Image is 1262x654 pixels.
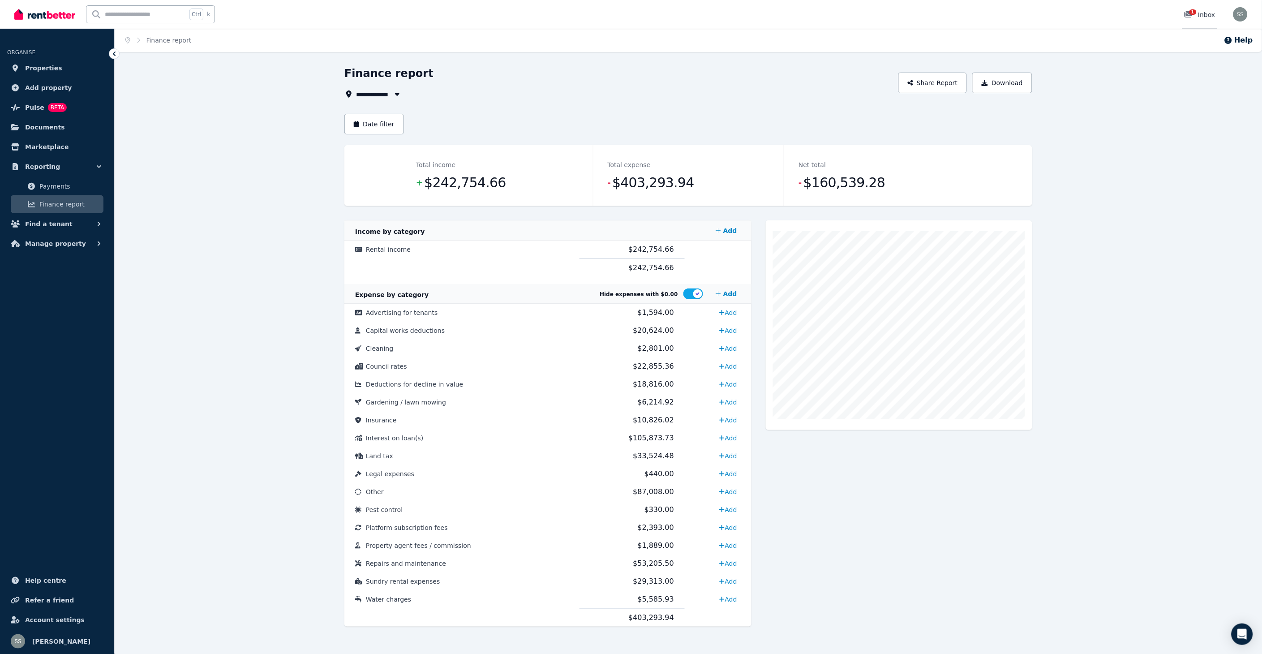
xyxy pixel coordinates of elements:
span: $242,754.66 [628,245,674,254]
a: Add [716,538,740,553]
span: $53,205.50 [633,559,674,568]
span: Rental income [366,246,411,253]
span: Legal expenses [366,470,414,478]
span: Capital works deductions [366,327,445,334]
a: Add [716,485,740,499]
a: Payments [11,177,103,195]
span: $1,889.00 [638,541,674,550]
span: $6,214.92 [638,398,674,406]
span: Gardening / lawn mowing [366,399,446,406]
span: + [416,176,422,189]
span: $160,539.28 [803,174,885,192]
span: $2,393.00 [638,523,674,532]
span: Reporting [25,161,60,172]
button: Reporting [7,158,107,176]
span: $403,293.94 [628,613,674,622]
a: Properties [7,59,107,77]
a: Add [716,592,740,607]
span: Income by category [355,228,425,235]
span: $1,594.00 [638,308,674,317]
a: Add [716,431,740,445]
span: 1 [1189,9,1197,15]
span: $87,008.00 [633,487,674,496]
button: Date filter [344,114,404,134]
a: Documents [7,118,107,136]
div: Inbox [1184,10,1215,19]
span: $29,313.00 [633,577,674,585]
span: Land tax [366,452,393,460]
span: - [608,176,611,189]
span: Help centre [25,575,66,586]
span: Ctrl [189,9,203,20]
span: $105,873.73 [628,434,674,442]
a: Add [712,222,741,240]
a: Add [716,413,740,427]
span: Advertising for tenants [366,309,438,316]
a: Add [716,395,740,409]
span: Repairs and maintenance [366,560,446,567]
span: Council rates [366,363,407,370]
span: $5,585.93 [638,595,674,603]
a: Help centre [7,572,107,589]
a: Add [716,377,740,392]
span: $242,754.66 [424,174,506,192]
button: Share Report [898,73,967,93]
span: Refer a friend [25,595,74,606]
span: - [798,176,802,189]
span: Properties [25,63,62,73]
span: $22,855.36 [633,362,674,370]
span: Documents [25,122,65,133]
span: BETA [48,103,67,112]
span: $10,826.02 [633,416,674,424]
a: Add [716,359,740,374]
a: Finance report [11,195,103,213]
span: Add property [25,82,72,93]
nav: Breadcrumb [115,29,202,52]
a: Finance report [146,37,192,44]
span: $403,293.94 [612,174,694,192]
span: $20,624.00 [633,326,674,335]
span: Payments [39,181,100,192]
span: $440.00 [644,469,674,478]
img: Shiva Sapkota [1233,7,1248,22]
a: Account settings [7,611,107,629]
span: Manage property [25,238,86,249]
span: $242,754.66 [628,263,674,272]
span: ORGANISE [7,49,35,56]
a: Add [716,503,740,517]
span: Hide expenses with $0.00 [600,291,678,297]
a: Add [716,341,740,356]
span: [PERSON_NAME] [32,636,90,647]
a: Add [716,305,740,320]
a: Add [716,323,740,338]
span: Pest control [366,506,403,513]
span: Interest on loan(s) [366,435,423,442]
a: Add [716,467,740,481]
span: Pulse [25,102,44,113]
a: Add [716,521,740,535]
span: Expense by category [355,291,429,298]
span: Water charges [366,596,411,603]
a: Add [716,449,740,463]
img: RentBetter [14,8,75,21]
dt: Total expense [608,159,651,170]
span: Deductions for decline in value [366,381,463,388]
span: Account settings [25,615,85,625]
span: $18,816.00 [633,380,674,388]
button: Download [972,73,1032,93]
img: Shiva Sapkota [11,634,25,649]
dt: Total income [416,159,455,170]
a: Add [716,556,740,571]
span: Find a tenant [25,219,73,229]
span: Property agent fees / commission [366,542,471,549]
a: Marketplace [7,138,107,156]
span: Other [366,488,384,495]
span: k [207,11,210,18]
div: Open Intercom Messenger [1232,624,1253,645]
button: Help [1224,35,1253,46]
span: $2,801.00 [638,344,674,353]
span: $330.00 [644,505,674,514]
button: Manage property [7,235,107,253]
span: $33,524.48 [633,452,674,460]
span: Marketplace [25,142,69,152]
